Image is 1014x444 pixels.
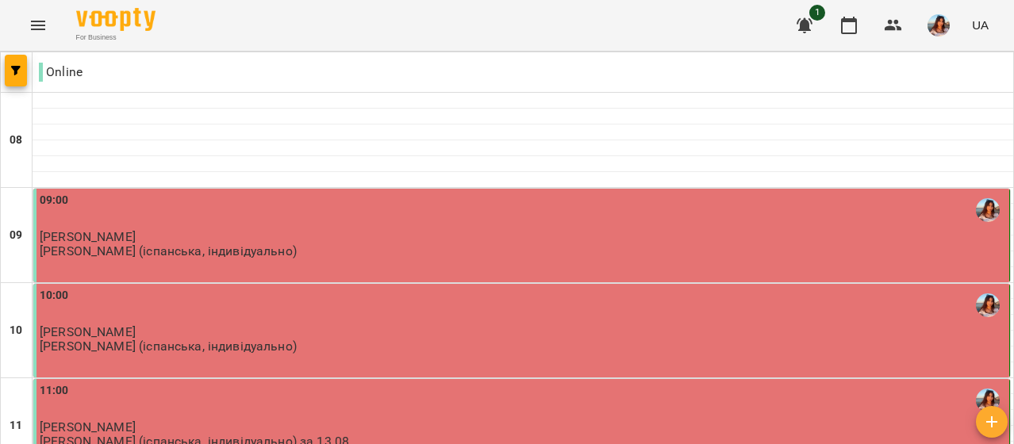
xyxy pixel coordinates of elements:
[976,293,1000,317] img: Циганова Єлизавета (і)
[76,8,156,31] img: Voopty Logo
[40,419,136,434] span: [PERSON_NAME]
[10,132,22,149] h6: 08
[40,287,69,304] label: 10:00
[809,5,825,21] span: 1
[40,244,297,258] p: [PERSON_NAME] (іспанська, індивідуально)
[928,14,950,36] img: f52eb29bec7ed251b61d9497b14fac82.jpg
[976,198,1000,222] img: Циганова Єлизавета (і)
[40,192,69,209] label: 09:00
[10,417,22,434] h6: 11
[40,382,69,400] label: 11:00
[10,227,22,244] h6: 09
[40,339,297,353] p: [PERSON_NAME] (іспанська, індивідуально)
[976,406,1008,438] button: Створити урок
[40,324,136,339] span: [PERSON_NAME]
[19,6,57,44] button: Menu
[40,229,136,244] span: [PERSON_NAME]
[10,322,22,339] h6: 10
[976,388,1000,412] img: Циганова Єлизавета (і)
[972,17,989,33] span: UA
[966,10,995,40] button: UA
[39,63,83,82] p: Online
[76,33,156,43] span: For Business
